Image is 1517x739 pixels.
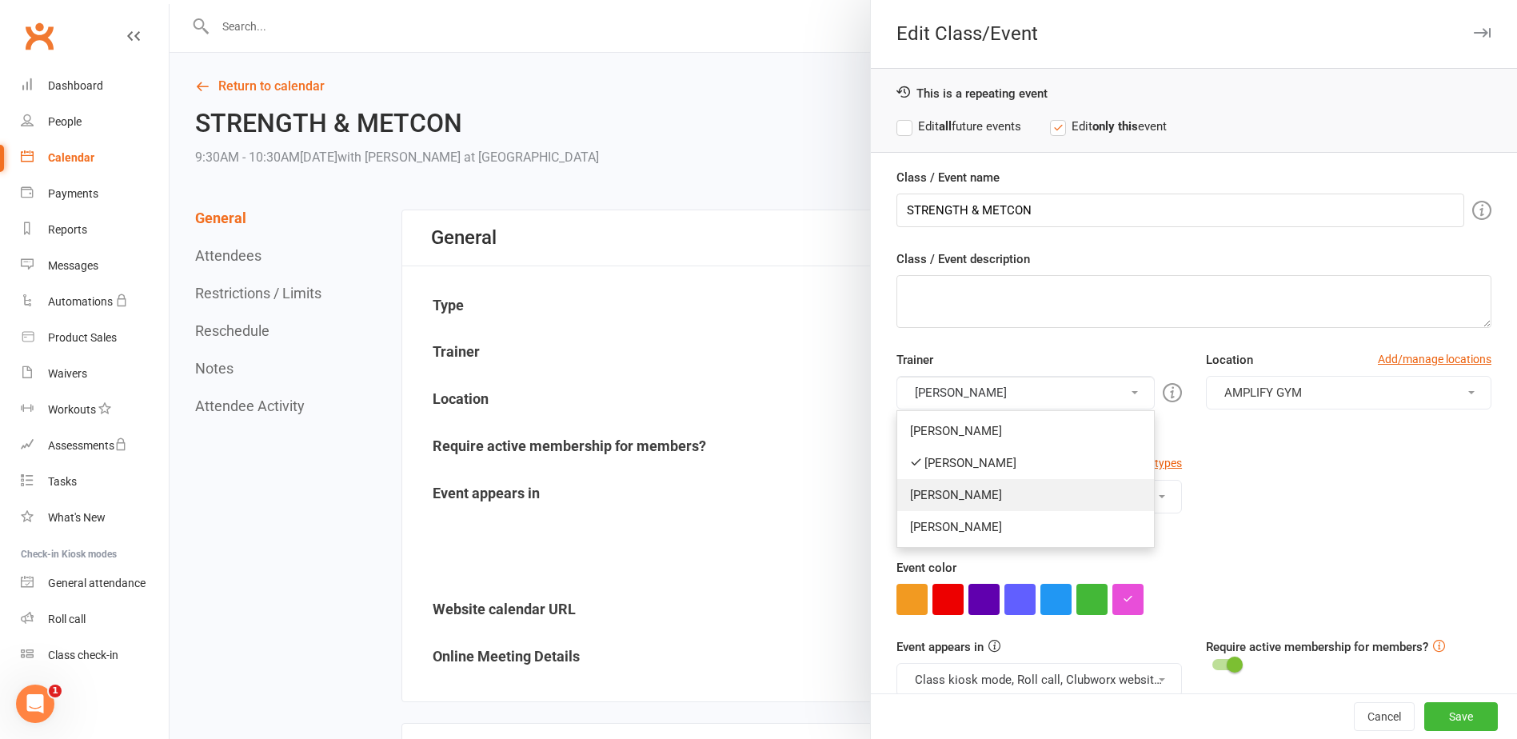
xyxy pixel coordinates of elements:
[21,464,169,500] a: Tasks
[1378,350,1491,368] a: Add/manage locations
[21,637,169,673] a: Class kiosk mode
[897,511,1154,543] a: [PERSON_NAME]
[21,176,169,212] a: Payments
[48,79,103,92] div: Dashboard
[1050,117,1167,136] label: Edit event
[48,259,98,272] div: Messages
[896,117,1021,136] label: Edit future events
[896,85,1491,101] div: This is a repeating event
[21,284,169,320] a: Automations
[21,428,169,464] a: Assessments
[21,500,169,536] a: What's New
[1424,702,1498,731] button: Save
[48,151,94,164] div: Calendar
[48,439,127,452] div: Assessments
[21,104,169,140] a: People
[48,115,82,128] div: People
[21,68,169,104] a: Dashboard
[1224,385,1302,400] span: AMPLIFY GYM
[896,250,1030,269] label: Class / Event description
[48,331,117,344] div: Product Sales
[897,447,1154,479] a: [PERSON_NAME]
[48,613,86,625] div: Roll call
[48,475,77,488] div: Tasks
[896,168,1000,187] label: Class / Event name
[871,22,1517,45] div: Edit Class/Event
[21,601,169,637] a: Roll call
[48,403,96,416] div: Workouts
[939,119,952,134] strong: all
[21,212,169,248] a: Reports
[19,16,59,56] a: Clubworx
[1092,119,1138,134] strong: only this
[21,248,169,284] a: Messages
[896,637,984,657] label: Event appears in
[21,392,169,428] a: Workouts
[48,187,98,200] div: Payments
[897,479,1154,511] a: [PERSON_NAME]
[48,295,113,308] div: Automations
[1206,640,1428,654] label: Require active membership for members?
[896,558,956,577] label: Event color
[48,577,146,589] div: General attendance
[896,376,1155,409] button: [PERSON_NAME]
[896,194,1464,227] input: Enter event name
[16,685,54,723] iframe: Intercom live chat
[21,320,169,356] a: Product Sales
[896,663,1182,697] button: Class kiosk mode, Roll call, Clubworx website calendar and Member portal
[21,356,169,392] a: Waivers
[1206,376,1491,409] button: AMPLIFY GYM
[21,565,169,601] a: General attendance kiosk mode
[48,649,118,661] div: Class check-in
[48,511,106,524] div: What's New
[21,140,169,176] a: Calendar
[897,415,1154,447] a: [PERSON_NAME]
[896,350,933,369] label: Trainer
[1206,350,1253,369] label: Location
[1354,702,1415,731] button: Cancel
[48,223,87,236] div: Reports
[49,685,62,697] span: 1
[48,367,87,380] div: Waivers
